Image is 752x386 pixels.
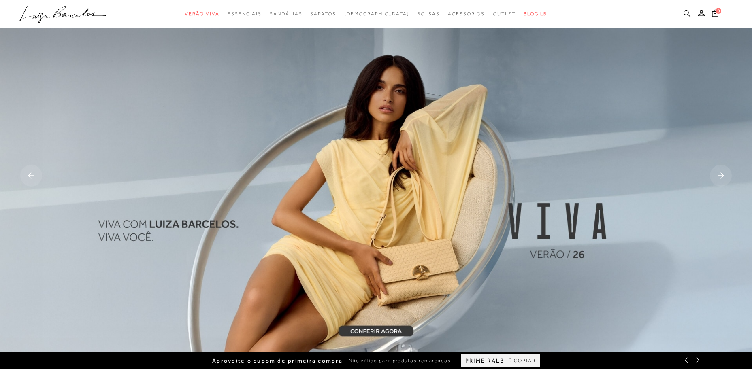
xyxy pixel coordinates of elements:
[417,11,440,17] span: Bolsas
[310,11,336,17] span: Sapatos
[524,11,547,17] span: BLOG LB
[524,6,547,21] a: BLOG LB
[270,11,302,17] span: Sandálias
[185,6,219,21] a: categoryNavScreenReaderText
[448,6,485,21] a: categoryNavScreenReaderText
[417,6,440,21] a: categoryNavScreenReaderText
[310,6,336,21] a: categoryNavScreenReaderText
[349,357,453,364] span: Não válido para produtos remarcados.
[185,11,219,17] span: Verão Viva
[228,6,262,21] a: categoryNavScreenReaderText
[465,357,504,364] span: PRIMEIRALB
[709,9,721,20] button: 0
[514,357,536,365] span: COPIAR
[212,357,343,364] span: Aproveite o cupom de primeira compra
[344,6,409,21] a: noSubCategoriesText
[448,11,485,17] span: Acessórios
[228,11,262,17] span: Essenciais
[344,11,409,17] span: [DEMOGRAPHIC_DATA]
[716,8,721,14] span: 0
[493,11,516,17] span: Outlet
[270,6,302,21] a: categoryNavScreenReaderText
[493,6,516,21] a: categoryNavScreenReaderText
